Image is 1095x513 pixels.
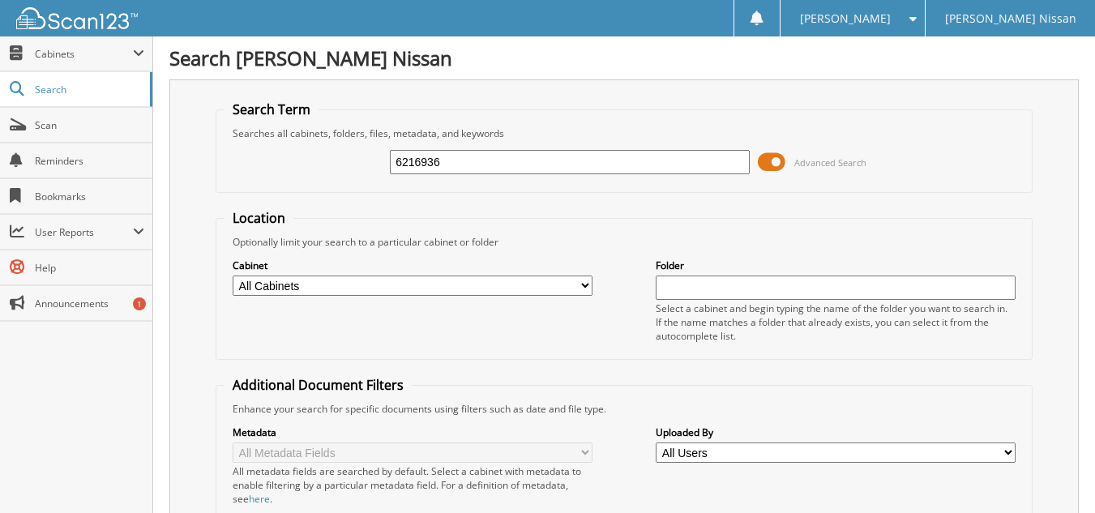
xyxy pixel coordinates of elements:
label: Folder [656,259,1016,272]
div: All metadata fields are searched by default. Select a cabinet with metadata to enable filtering b... [233,464,592,506]
img: scan123-logo-white.svg [16,7,138,29]
span: Announcements [35,297,144,310]
h1: Search [PERSON_NAME] Nissan [169,45,1079,71]
div: 1 [133,297,146,310]
div: Searches all cabinets, folders, files, metadata, and keywords [225,126,1024,140]
span: Help [35,261,144,275]
span: [PERSON_NAME] [800,14,891,24]
span: Cabinets [35,47,133,61]
div: Select a cabinet and begin typing the name of the folder you want to search in. If the name match... [656,301,1016,343]
span: Bookmarks [35,190,144,203]
legend: Additional Document Filters [225,376,412,394]
span: [PERSON_NAME] Nissan [945,14,1076,24]
label: Metadata [233,425,592,439]
label: Uploaded By [656,425,1016,439]
span: User Reports [35,225,133,239]
span: Search [35,83,142,96]
span: Scan [35,118,144,132]
span: Advanced Search [794,156,866,169]
div: Optionally limit your search to a particular cabinet or folder [225,235,1024,249]
div: Enhance your search for specific documents using filters such as date and file type. [225,402,1024,416]
a: here [249,492,270,506]
label: Cabinet [233,259,592,272]
legend: Search Term [225,100,319,118]
legend: Location [225,209,293,227]
span: Reminders [35,154,144,168]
